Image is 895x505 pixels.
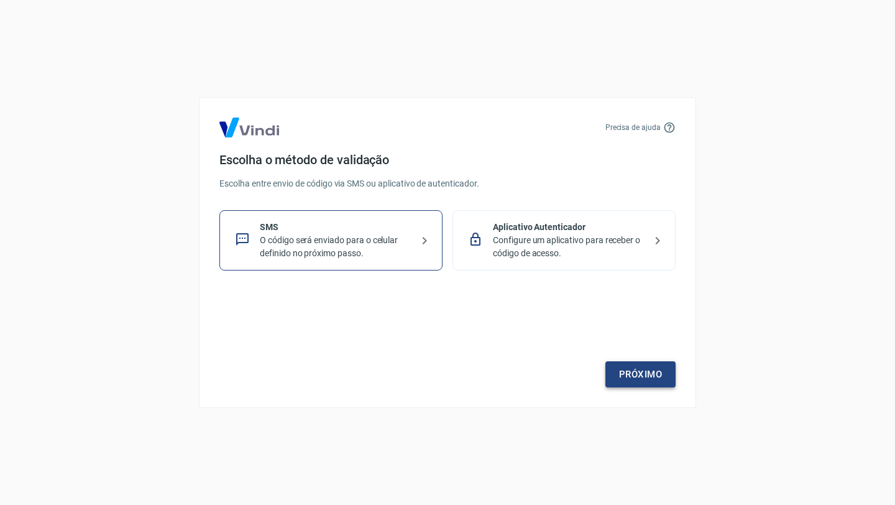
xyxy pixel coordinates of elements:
p: SMS [260,221,412,234]
img: Logo Vind [219,118,279,137]
p: O código será enviado para o celular definido no próximo passo. [260,234,412,260]
h4: Escolha o método de validação [219,152,676,167]
div: SMSO código será enviado para o celular definido no próximo passo. [219,210,443,271]
p: Aplicativo Autenticador [493,221,645,234]
p: Escolha entre envio de código via SMS ou aplicativo de autenticador. [219,177,676,190]
div: Aplicativo AutenticadorConfigure um aplicativo para receber o código de acesso. [452,210,676,271]
p: Configure um aplicativo para receber o código de acesso. [493,234,645,260]
p: Precisa de ajuda [605,122,661,133]
a: Próximo [605,361,676,387]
